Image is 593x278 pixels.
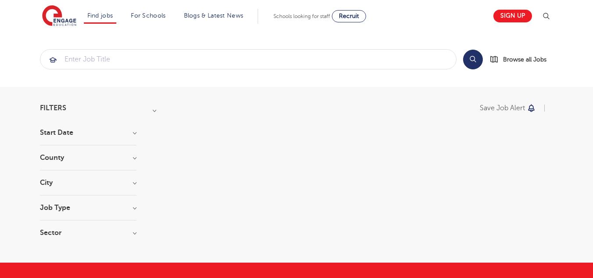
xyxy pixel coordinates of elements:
p: Save job alert [480,105,525,112]
div: Submit [40,49,456,69]
a: Blogs & Latest News [184,12,244,19]
span: Schools looking for staff [273,13,330,19]
h3: Job Type [40,204,137,211]
span: Browse all Jobs [503,54,546,65]
button: Save job alert [480,105,536,112]
h3: City [40,179,137,186]
span: Filters [40,105,66,112]
a: For Schools [131,12,165,19]
span: Recruit [339,13,359,19]
h3: County [40,154,137,161]
h3: Sector [40,229,137,236]
a: Browse all Jobs [490,54,553,65]
img: Engage Education [42,5,76,27]
h3: Start Date [40,129,137,136]
button: Search [463,50,483,69]
a: Find jobs [87,12,113,19]
a: Recruit [332,10,366,22]
a: Sign up [493,10,532,22]
input: Submit [40,50,456,69]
